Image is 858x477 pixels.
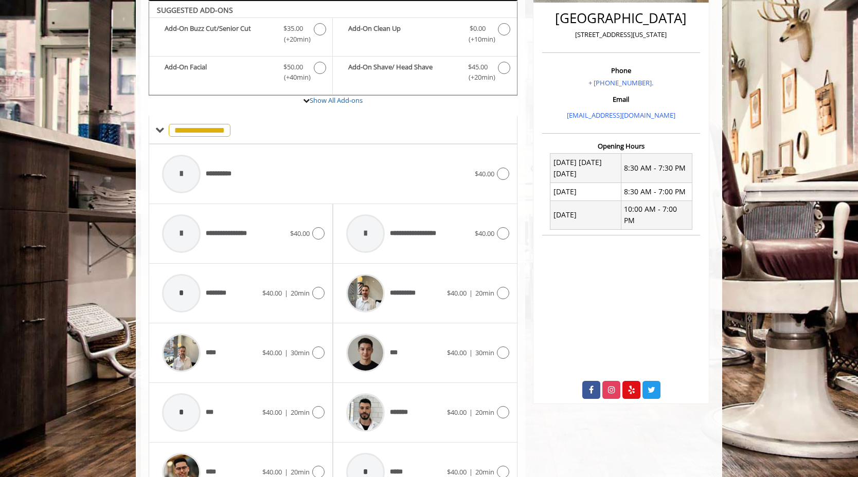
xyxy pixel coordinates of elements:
td: 8:30 AM - 7:00 PM [621,183,692,200]
td: 8:30 AM - 7:30 PM [621,154,692,183]
h3: Opening Hours [542,142,700,150]
span: $40.00 [447,348,467,357]
span: 20min [475,467,494,476]
span: 20min [475,288,494,298]
b: Add-On Shave/ Head Shave [348,62,457,83]
a: + [PHONE_NUMBER]. [588,78,653,87]
a: [EMAIL_ADDRESS][DOMAIN_NAME] [567,111,675,120]
span: 20min [291,288,310,298]
b: SUGGESTED ADD-ONS [157,5,233,15]
span: (+10min ) [462,34,493,45]
label: Add-On Shave/ Head Shave [338,62,511,86]
span: $40.00 [262,348,282,357]
td: 10:00 AM - 7:00 PM [621,200,692,230]
span: $40.00 [290,229,310,238]
span: 30min [291,348,310,357]
h3: Phone [545,67,698,74]
b: Add-On Facial [165,62,273,83]
span: | [469,288,473,298]
span: $40.00 [262,288,282,298]
b: Add-On Buzz Cut/Senior Cut [165,23,273,45]
span: $40.00 [262,408,282,417]
span: | [469,348,473,357]
label: Add-On Facial [154,62,327,86]
td: [DATE] [DATE] [DATE] [550,154,621,183]
span: 20min [291,467,310,476]
span: $50.00 [283,62,303,72]
span: | [284,467,288,476]
span: $40.00 [447,288,467,298]
label: Add-On Clean Up [338,23,511,47]
td: [DATE] [550,200,621,230]
span: (+40min ) [278,72,309,83]
h3: Email [545,96,698,103]
span: | [284,408,288,417]
span: $0.00 [470,23,486,34]
h2: [GEOGRAPHIC_DATA] [545,11,698,26]
span: $40.00 [447,467,467,476]
div: NYU Students Haircut Add-onS [149,1,517,96]
td: [DATE] [550,183,621,200]
span: $40.00 [475,169,494,178]
p: [STREET_ADDRESS][US_STATE] [545,29,698,40]
span: $40.00 [447,408,467,417]
span: | [284,348,288,357]
span: $40.00 [475,229,494,238]
span: | [284,288,288,298]
span: | [469,408,473,417]
b: Add-On Clean Up [348,23,457,45]
span: | [469,467,473,476]
span: $35.00 [283,23,303,34]
span: 20min [291,408,310,417]
label: Add-On Buzz Cut/Senior Cut [154,23,327,47]
a: Show All Add-ons [310,96,363,105]
span: 30min [475,348,494,357]
span: $45.00 [468,62,488,72]
span: (+20min ) [278,34,309,45]
span: 20min [475,408,494,417]
span: (+20min ) [462,72,493,83]
span: $40.00 [262,467,282,476]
